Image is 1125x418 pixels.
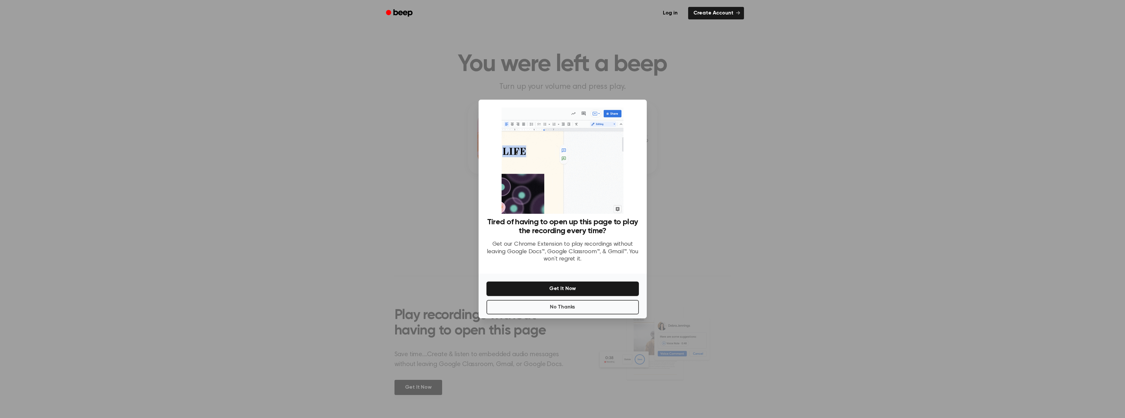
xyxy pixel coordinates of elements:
[486,300,639,314] button: No Thanks
[486,241,639,263] p: Get our Chrome Extension to play recordings without leaving Google Docs™, Google Classroom™, & Gm...
[486,282,639,296] button: Get It Now
[381,7,418,20] a: Beep
[486,218,639,235] h3: Tired of having to open up this page to play the recording every time?
[656,6,684,21] a: Log in
[688,7,744,19] a: Create Account
[502,108,623,214] img: Beep extension in action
